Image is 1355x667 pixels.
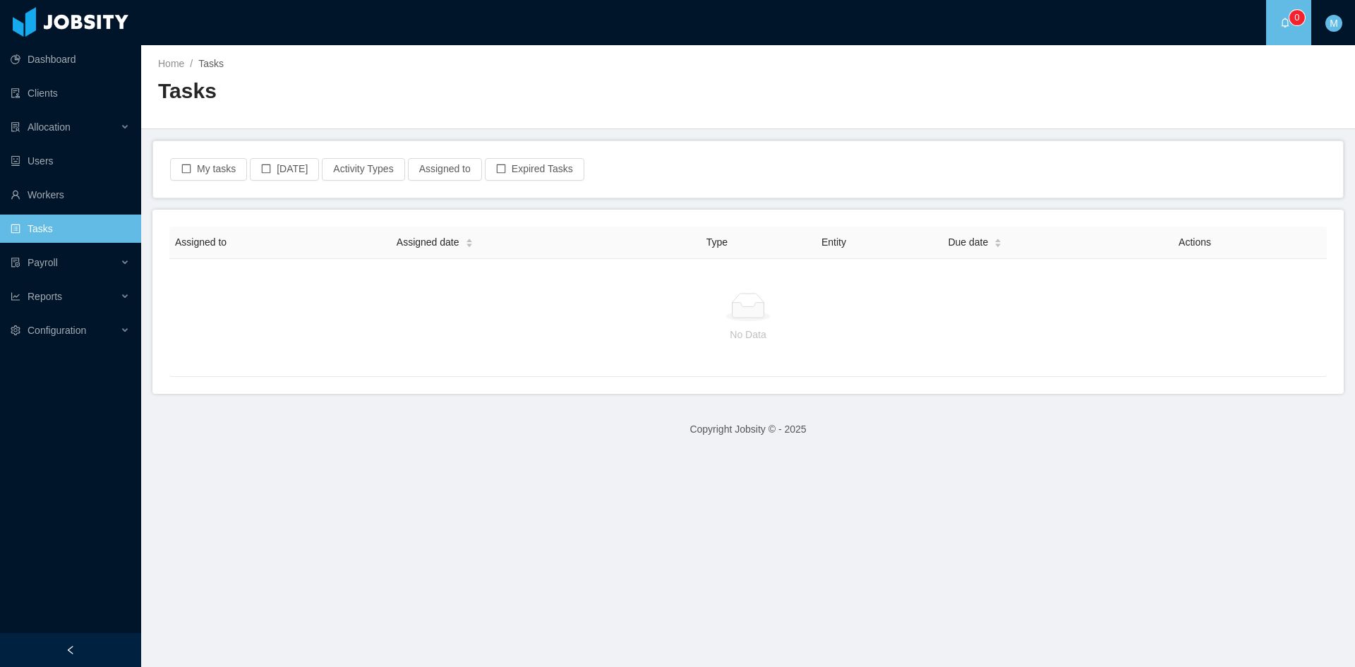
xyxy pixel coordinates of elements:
a: icon: userWorkers [11,181,130,209]
button: Activity Types [322,158,404,181]
div: Sort [465,236,474,246]
span: Payroll [28,257,58,268]
i: icon: file-protect [11,258,20,268]
footer: Copyright Jobsity © - 2025 [141,405,1355,454]
i: icon: bell [1280,18,1290,28]
p: No Data [181,327,1315,342]
i: icon: line-chart [11,292,20,301]
i: icon: caret-up [994,236,1002,241]
a: icon: profileTasks [11,215,130,243]
a: Home [158,58,184,69]
span: / [190,58,193,69]
button: icon: border[DATE] [250,158,319,181]
span: Type [706,236,728,248]
button: icon: borderMy tasks [170,158,247,181]
i: icon: setting [11,325,20,335]
div: Sort [994,236,1002,246]
i: icon: caret-down [994,242,1002,246]
span: M [1330,15,1338,32]
span: Actions [1179,236,1211,248]
span: Tasks [198,58,224,69]
button: icon: borderExpired Tasks [485,158,584,181]
span: Configuration [28,325,86,336]
span: Assigned date [397,235,459,250]
span: Entity [821,236,846,248]
a: icon: pie-chartDashboard [11,45,130,73]
sup: 0 [1290,11,1304,25]
button: Assigned to [408,158,482,181]
i: icon: caret-down [465,242,473,246]
span: Reports [28,291,62,302]
a: icon: robotUsers [11,147,130,175]
span: Allocation [28,121,71,133]
h2: Tasks [158,77,748,106]
a: icon: auditClients [11,79,130,107]
span: Assigned to [175,236,227,248]
i: icon: solution [11,122,20,132]
span: Due date [948,235,988,250]
i: icon: caret-up [465,236,473,241]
